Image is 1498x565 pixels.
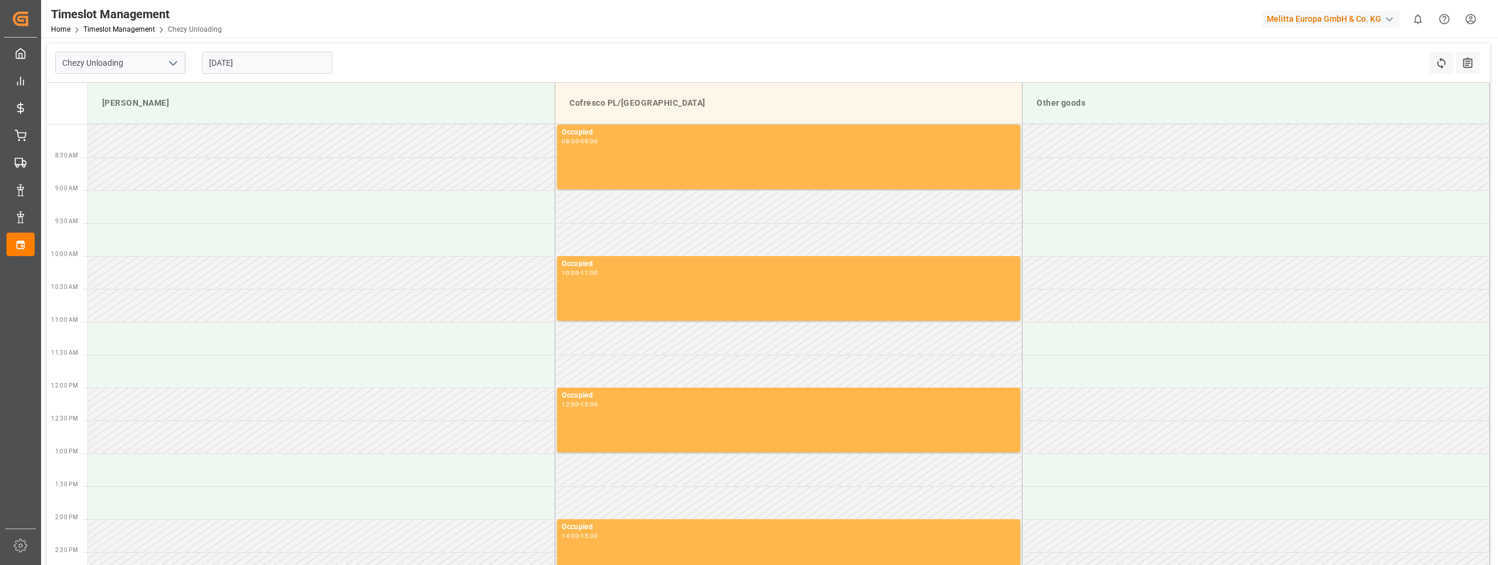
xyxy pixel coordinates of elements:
div: 08:00 [562,139,579,144]
span: 10:00 AM [51,251,78,257]
div: 15:00 [581,533,598,539]
span: 2:00 PM [55,514,78,520]
div: Occupied [562,127,1015,139]
div: Occupied [562,390,1015,402]
input: Type to search/select [55,52,185,74]
div: Cofresco PL/[GEOGRAPHIC_DATA] [565,92,1013,114]
div: - [579,533,581,539]
span: 2:30 PM [55,547,78,553]
input: DD-MM-YYYY [202,52,332,74]
div: Timeslot Management [51,5,222,23]
span: 9:00 AM [55,185,78,191]
a: Home [51,25,70,33]
span: 10:30 AM [51,284,78,290]
div: - [579,402,581,407]
div: - [579,270,581,275]
div: 09:00 [581,139,598,144]
div: 13:00 [581,402,598,407]
div: 14:00 [562,533,579,539]
span: 11:30 AM [51,349,78,356]
div: 12:00 [562,402,579,407]
span: 9:30 AM [55,218,78,224]
button: Melitta Europa GmbH & Co. KG [1262,8,1405,30]
div: 10:00 [562,270,579,275]
div: Occupied [562,522,1015,533]
div: - [579,139,581,144]
div: 11:00 [581,270,598,275]
div: [PERSON_NAME] [97,92,545,114]
a: Timeslot Management [83,25,155,33]
span: 1:00 PM [55,448,78,455]
span: 12:30 PM [51,415,78,422]
button: Help Center [1431,6,1457,32]
span: 12:00 PM [51,382,78,389]
span: 1:30 PM [55,481,78,487]
span: 8:30 AM [55,152,78,159]
button: open menu [164,54,181,72]
div: Other goods [1032,92,1480,114]
div: Occupied [562,258,1015,270]
span: 11:00 AM [51,317,78,323]
button: show 0 new notifications [1405,6,1431,32]
div: Melitta Europa GmbH & Co. KG [1262,11,1400,28]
